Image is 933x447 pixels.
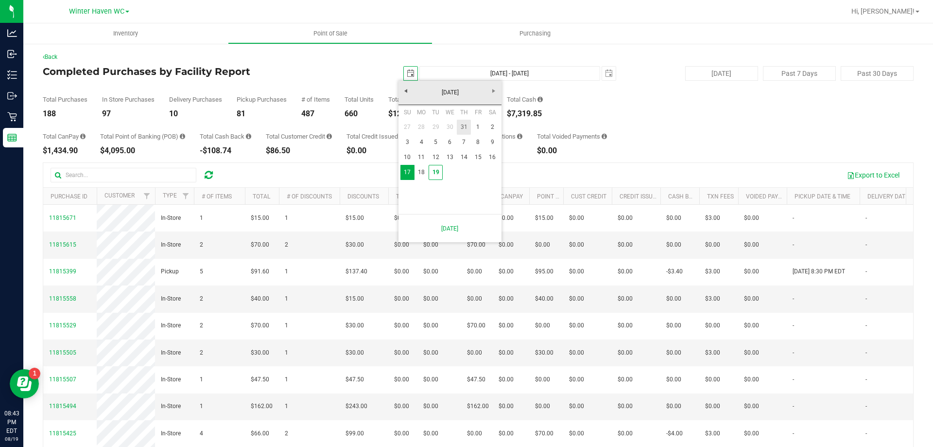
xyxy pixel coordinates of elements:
div: 487 [301,110,330,118]
div: Total Units [345,96,374,103]
div: 97 [102,110,155,118]
a: Txn Fees [707,193,734,200]
span: In-Store [161,321,181,330]
inline-svg: Reports [7,133,17,143]
div: Delivery Purchases [169,96,222,103]
span: $0.00 [394,267,409,276]
span: $0.00 [618,375,633,384]
span: select [602,67,616,80]
span: $0.00 [499,214,514,223]
a: 30 [443,120,457,135]
a: Type [163,192,177,199]
p: 08/19 [4,435,19,443]
span: $0.00 [618,402,633,411]
a: Pickup Date & Time [795,193,850,200]
a: CanPay [501,193,523,200]
span: $70.00 [467,321,485,330]
span: $15.00 [535,214,553,223]
i: Sum of the successful, non-voided CanPay payment transactions for all purchases in the date range. [80,133,86,140]
span: $0.00 [467,267,482,276]
div: $7,319.85 [507,110,543,118]
span: $0.00 [618,429,633,438]
span: - [865,321,867,330]
inline-svg: Retail [7,112,17,122]
span: $0.00 [499,321,514,330]
span: - [793,294,794,304]
i: Sum of all voided payment transaction amounts, excluding tips and transaction fees, for all purch... [602,133,607,140]
span: $0.00 [467,429,482,438]
a: 15 [471,150,485,165]
span: In-Store [161,240,181,250]
span: $0.00 [666,375,681,384]
td: Current focused date is Sunday, August 17, 2025 [400,165,415,180]
a: Tax [396,193,407,200]
span: $0.00 [394,402,409,411]
span: $0.00 [423,294,438,304]
a: 7 [457,135,471,150]
span: $70.00 [535,429,553,438]
span: $0.00 [394,375,409,384]
span: $91.60 [251,267,269,276]
span: Purchasing [506,29,564,38]
inline-svg: Outbound [7,91,17,101]
span: $0.00 [666,402,681,411]
span: $0.00 [423,267,438,276]
span: 1 [285,267,288,276]
th: Thursday [457,105,471,120]
span: - [793,402,794,411]
span: In-Store [161,402,181,411]
span: 1 [285,214,288,223]
input: Search... [51,168,196,182]
span: $3.00 [705,294,720,304]
span: Hi, [PERSON_NAME]! [851,7,915,15]
span: $15.00 [346,214,364,223]
span: $0.00 [394,214,409,223]
a: 29 [429,120,443,135]
span: In-Store [161,214,181,223]
i: Sum of the successful, non-voided point-of-banking payment transactions, both via payment termina... [180,133,185,140]
a: 18 [415,165,429,180]
th: Friday [471,105,485,120]
a: 9 [485,135,500,150]
span: $0.00 [569,375,584,384]
span: $0.00 [423,348,438,358]
span: 11815505 [49,349,76,356]
span: $0.00 [569,402,584,411]
span: $0.00 [618,348,633,358]
a: 17 [400,165,415,180]
span: $0.00 [744,267,759,276]
a: Filter [178,188,194,204]
div: 10 [169,110,222,118]
span: $0.00 [394,240,409,250]
span: $0.00 [744,348,759,358]
span: 1 [200,375,203,384]
a: # of Discounts [287,193,332,200]
div: $1,434.90 [43,147,86,155]
div: Total Purchases [43,96,87,103]
span: 1 [285,402,288,411]
span: $137.40 [346,267,367,276]
span: $0.00 [423,321,438,330]
inline-svg: Inbound [7,49,17,59]
div: $4,095.00 [100,147,185,155]
button: Export to Excel [841,167,906,183]
span: 1 [200,214,203,223]
th: Wednesday [443,105,457,120]
p: 08:43 PM EDT [4,409,19,435]
span: 2 [200,348,203,358]
span: - [793,375,794,384]
span: - [865,348,867,358]
span: 2 [285,240,288,250]
span: $0.00 [618,240,633,250]
span: 11815671 [49,215,76,221]
a: Delivery Date [867,193,909,200]
span: $0.00 [666,321,681,330]
div: -$108.74 [200,147,251,155]
span: $0.00 [744,375,759,384]
span: $0.00 [744,429,759,438]
span: Pickup [161,267,179,276]
span: - [865,294,867,304]
a: 28 [415,120,429,135]
a: Back [43,54,57,60]
span: 11815425 [49,430,76,437]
